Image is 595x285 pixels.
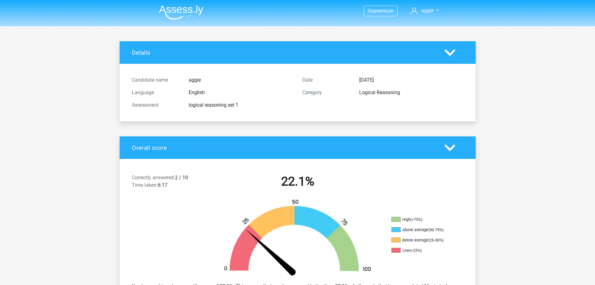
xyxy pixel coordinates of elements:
[217,174,378,189] h2: 22.1%
[298,76,355,84] div: Date
[127,89,184,96] div: Language
[127,101,184,109] div: Assessment
[132,49,435,56] h4: Details
[132,182,158,188] span: Time taken:
[391,237,454,243] li: Below average
[184,89,298,96] div: English
[428,227,444,232] div: (50-75%)
[410,248,422,253] div: (<25%)
[355,89,468,96] div: Logical Reasoning
[364,7,397,15] a: Gopremium
[184,76,298,84] div: aggie
[410,217,422,222] div: (>75%)
[391,248,454,253] li: Low
[428,238,444,242] div: (25-50%)
[127,76,184,84] div: Candidate name
[355,76,468,84] div: [DATE]
[213,199,382,277] img: 22.a52c633a1487.png
[391,217,454,222] li: High
[408,7,441,14] a: aggie
[184,101,298,109] div: logical reasoning set 1
[368,8,374,14] span: Go
[132,144,435,151] h4: Overall score
[374,8,394,14] span: premium
[391,227,454,233] li: Above average
[132,175,175,181] span: Correctly answered:
[127,174,212,191] div: 2 / 10 6:17
[298,89,355,96] div: Category
[159,5,203,20] img: Assessly
[421,8,434,13] span: aggie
